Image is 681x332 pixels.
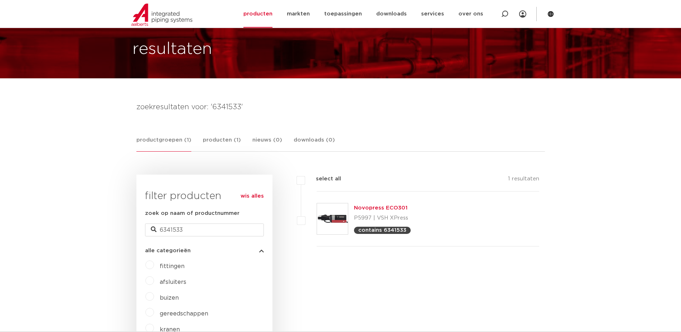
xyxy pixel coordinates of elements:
a: gereedschappen [160,311,208,317]
a: fittingen [160,263,185,269]
button: alle categorieën [145,248,264,253]
input: zoeken [145,223,264,236]
h1: resultaten [132,38,212,61]
a: nieuws (0) [252,136,282,151]
h4: zoekresultaten voor: '6341533' [136,101,545,113]
h3: filter producten [145,189,264,203]
p: 1 resultaten [508,175,539,186]
a: producten (1) [203,136,241,151]
span: alle categorieën [145,248,191,253]
a: wis alles [241,192,264,200]
div: my IPS [519,6,526,22]
label: select all [305,175,341,183]
p: contains 6341533 [358,227,406,233]
a: afsluiters [160,279,186,285]
label: zoek op naam of productnummer [145,209,239,218]
a: buizen [160,295,179,301]
a: Novopress ECO301 [354,205,407,211]
a: productgroepen (1) [136,136,191,152]
a: downloads (0) [294,136,335,151]
img: Thumbnail for Novopress ECO301 [317,203,348,234]
p: P5997 | VSH XPress [354,212,411,224]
